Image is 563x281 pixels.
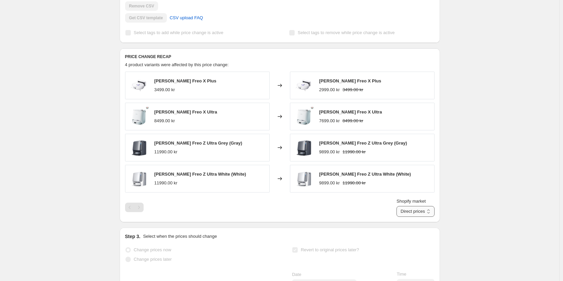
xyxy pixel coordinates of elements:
[343,149,366,155] strike: 11990.00 kr
[154,118,175,124] div: 8499.00 kr
[319,172,411,177] span: [PERSON_NAME] Freo Z Ultra White (White)
[294,137,314,158] img: 1_2932fcc1-833c-43b9-8743-8cadd6bf284c_80x.png
[343,180,366,186] strike: 11990.00 kr
[170,15,203,21] span: CSV upload FAQ
[134,247,171,252] span: Change prices now
[154,86,175,93] div: 3499.00 kr
[125,54,435,59] h6: PRICE CHANGE RECAP
[125,203,144,212] nav: Pagination
[129,137,149,158] img: 1_2932fcc1-833c-43b9-8743-8cadd6bf284c_80x.png
[294,169,314,189] img: 2_176580f9-d24d-4a7f-825e-199c646cecfd_80x.png
[134,257,172,262] span: Change prices later
[319,149,340,155] div: 9899.00 kr
[294,106,314,127] img: narwalfreoxultra_80x.png
[319,118,340,124] div: 7699.00 kr
[134,30,224,35] span: Select tags to add while price change is active
[319,180,340,186] div: 9899.00 kr
[166,12,207,23] a: CSV upload FAQ
[319,140,407,146] span: [PERSON_NAME] Freo Z Ultra Grey (Gray)
[154,140,242,146] span: [PERSON_NAME] Freo Z Ultra Grey (Gray)
[292,272,301,277] span: Date
[343,118,363,124] strike: 8499.00 kr
[396,199,426,204] span: Shopify market
[298,30,395,35] span: Select tags to remove while price change is active
[343,86,363,93] strike: 3499.00 kr
[154,172,246,177] span: [PERSON_NAME] Freo Z Ultra White (White)
[129,169,149,189] img: 2_176580f9-d24d-4a7f-825e-199c646cecfd_80x.png
[319,109,382,114] span: [PERSON_NAME] Freo X Ultra
[294,75,314,96] img: 1_526a7e0a-4a7e-4c7b-bd9b-93ef991e8616_80x.png
[319,86,340,93] div: 2999.00 kr
[154,180,178,186] div: 11990.00 kr
[143,233,217,240] p: Select when the prices should change
[319,78,381,83] span: [PERSON_NAME] Freo X Plus
[125,233,141,240] h2: Step 3.
[129,75,149,96] img: 1_526a7e0a-4a7e-4c7b-bd9b-93ef991e8616_80x.png
[301,247,359,252] span: Revert to original prices later?
[397,272,406,277] span: Time
[154,78,216,83] span: [PERSON_NAME] Freo X Plus
[125,62,229,67] span: 4 product variants were affected by this price change:
[129,106,149,127] img: narwalfreoxultra_80x.png
[154,149,178,155] div: 11990.00 kr
[154,109,217,114] span: [PERSON_NAME] Freo X Ultra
